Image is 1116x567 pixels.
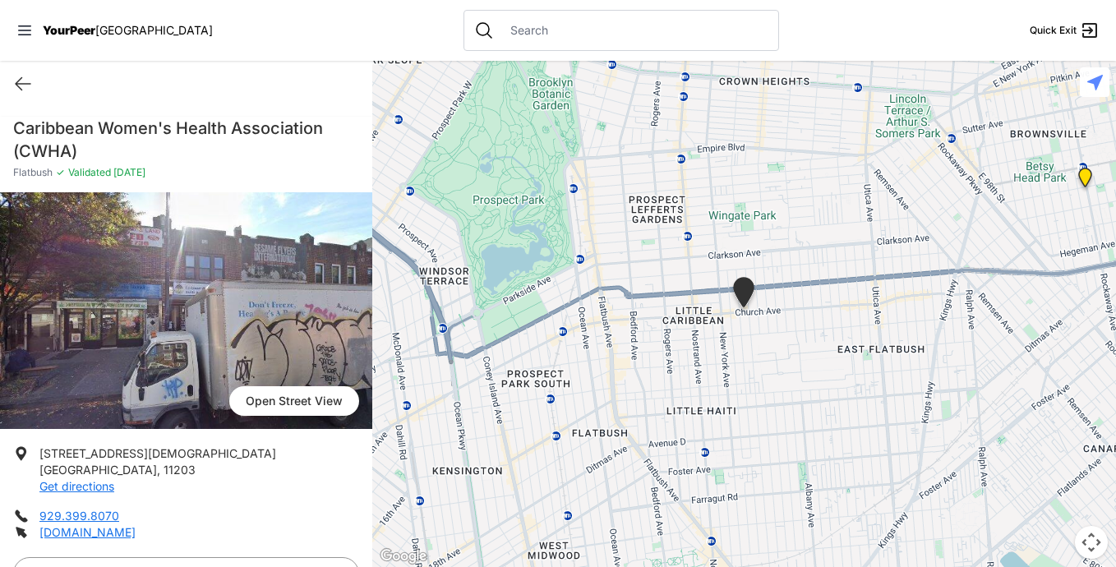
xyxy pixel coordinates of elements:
span: Validated [68,166,111,178]
a: Open this area in Google Maps (opens a new window) [376,546,431,567]
span: [DATE] [111,166,145,178]
span: [GEOGRAPHIC_DATA] [95,23,213,37]
a: Quick Exit [1030,21,1100,40]
span: Flatbush [13,166,53,179]
img: Google [376,546,431,567]
a: [DOMAIN_NAME] [39,525,136,539]
span: Quick Exit [1030,24,1077,37]
a: 929.399.8070 [39,509,119,523]
span: , [157,463,160,477]
span: [STREET_ADDRESS][DEMOGRAPHIC_DATA] [39,446,276,460]
a: YourPeer[GEOGRAPHIC_DATA] [43,25,213,35]
span: 11203 [164,463,196,477]
a: Get directions [39,479,114,493]
h1: Caribbean Women's Health Association (CWHA) [13,117,359,163]
input: Search [500,22,768,39]
span: Open Street View [229,386,359,416]
span: [GEOGRAPHIC_DATA] [39,463,157,477]
div: Brooklyn DYCD Youth Drop-in Center [1075,168,1095,194]
span: ✓ [56,166,65,179]
button: Map camera controls [1075,526,1108,559]
span: YourPeer [43,23,95,37]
